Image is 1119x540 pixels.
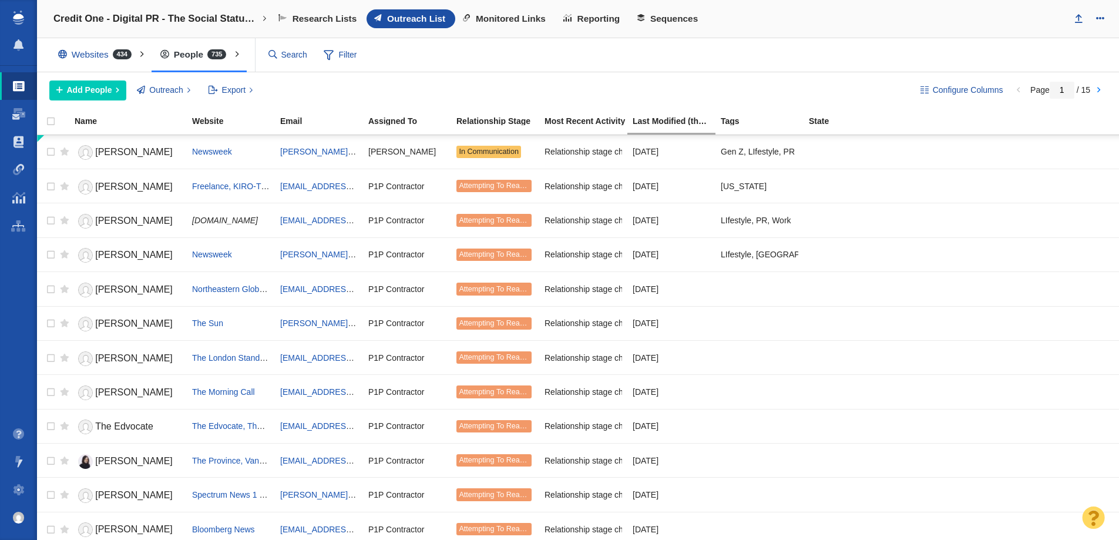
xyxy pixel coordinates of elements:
[192,387,255,397] a: The Morning Call
[459,422,549,430] span: Attempting To Reach (1 try)
[95,250,173,260] span: [PERSON_NAME]
[633,242,710,267] div: [DATE]
[451,135,539,169] td: In Communication
[633,173,710,199] div: [DATE]
[192,147,232,156] span: Newsweek
[13,11,23,25] img: buzzstream_logo_iconsimple.png
[368,414,446,439] div: P1P Contractor
[75,117,191,125] div: Name
[368,448,446,473] div: P1P Contractor
[545,181,775,192] span: Relationship stage changed to: Attempting To Reach, 1 Attempt
[264,45,313,65] input: Search
[280,284,419,294] a: [EMAIL_ADDRESS][DOMAIN_NAME]
[280,353,419,363] a: [EMAIL_ADDRESS][DOMAIN_NAME]
[545,117,631,125] div: Most Recent Activity
[280,250,487,259] a: [PERSON_NAME][EMAIL_ADDRESS][DOMAIN_NAME]
[95,182,173,192] span: [PERSON_NAME]
[222,84,246,96] span: Export
[451,237,539,271] td: Attempting To Reach (1 try)
[75,211,182,232] a: [PERSON_NAME]
[280,387,419,397] a: [EMAIL_ADDRESS][DOMAIN_NAME]
[280,117,367,125] div: Email
[149,84,183,96] span: Outreach
[280,147,487,156] a: [PERSON_NAME][EMAIL_ADDRESS][DOMAIN_NAME]
[650,14,698,24] span: Sequences
[476,14,546,24] span: Monitored Links
[280,421,419,431] a: [EMAIL_ADDRESS][DOMAIN_NAME]
[459,319,549,327] span: Attempting To Reach (1 try)
[75,314,182,334] a: [PERSON_NAME]
[545,489,775,500] span: Relationship stage changed to: Attempting To Reach, 1 Attempt
[368,139,446,165] div: [PERSON_NAME]
[280,318,555,328] a: [PERSON_NAME][EMAIL_ADDRESS][PERSON_NAME][DOMAIN_NAME]
[459,147,519,156] span: In Communication
[459,388,549,396] span: Attempting To Reach (1 try)
[721,249,842,260] span: LIfestyle, PR
[75,485,182,506] a: [PERSON_NAME]
[95,524,173,534] span: [PERSON_NAME]
[456,117,543,125] div: Relationship Stage
[367,9,455,28] a: Outreach List
[577,14,620,24] span: Reporting
[459,491,549,499] span: Attempting To Reach (1 try)
[95,318,173,328] span: [PERSON_NAME]
[368,117,455,125] div: Assigned To
[67,84,112,96] span: Add People
[95,353,173,363] span: [PERSON_NAME]
[633,276,710,301] div: [DATE]
[633,448,710,473] div: [DATE]
[53,13,259,25] h4: Credit One - Digital PR - The Social Status of Credit
[633,345,710,370] div: [DATE]
[95,147,173,157] span: [PERSON_NAME]
[451,272,539,306] td: Attempting To Reach (1 try)
[633,311,710,336] div: [DATE]
[293,14,357,24] span: Research Lists
[633,414,710,439] div: [DATE]
[633,379,710,404] div: [DATE]
[633,207,710,233] div: [DATE]
[192,182,450,191] a: Freelance, KIRO-TV ([GEOGRAPHIC_DATA], [GEOGRAPHIC_DATA])
[192,250,232,259] span: Newsweek
[451,478,539,512] td: Attempting To Reach (1 try)
[75,417,182,437] a: The Edvocate
[280,525,419,534] a: [EMAIL_ADDRESS][DOMAIN_NAME]
[451,444,539,478] td: Attempting To Reach (1 try)
[721,146,795,157] span: Gen Z, LIfestyle, PR
[451,169,539,203] td: Attempting To Reach (1 try)
[721,117,808,127] a: Tags
[633,482,710,507] div: [DATE]
[451,306,539,340] td: Attempting To Reach (1 try)
[192,117,279,125] div: Website
[75,117,191,127] a: Name
[192,216,258,225] span: [DOMAIN_NAME]
[933,84,1003,96] span: Configure Columns
[633,117,720,127] a: Last Modified (this project)
[192,490,643,499] span: Spectrum News 1 SoCal, Spectrum News 1 [US_STATE] ([GEOGRAPHIC_DATA]), Spectrum News [GEOGRAPHIC_...
[545,455,775,466] span: Relationship stage changed to: Attempting To Reach, 1 Attempt
[192,525,255,534] span: Bloomberg News
[368,242,446,267] div: P1P Contractor
[633,117,720,125] div: Date the Contact information in this project was last edited
[75,383,182,403] a: [PERSON_NAME]
[545,146,726,157] span: Relationship stage changed to: In Communication
[192,117,279,127] a: Website
[280,117,367,127] a: Email
[809,117,896,125] div: State
[75,348,182,369] a: [PERSON_NAME]
[75,519,182,540] a: [PERSON_NAME]
[459,216,549,224] span: Attempting To Reach (1 try)
[280,490,555,499] a: [PERSON_NAME][EMAIL_ADDRESS][PERSON_NAME][DOMAIN_NAME]
[545,284,775,294] span: Relationship stage changed to: Attempting To Reach, 1 Attempt
[545,215,775,226] span: Relationship stage changed to: Attempting To Reach, 1 Attempt
[13,512,25,524] img: c9363fb76f5993e53bff3b340d5c230a
[95,216,173,226] span: [PERSON_NAME]
[368,117,455,127] a: Assigned To
[192,353,271,363] span: The London Standard
[113,49,132,59] span: 434
[368,173,446,199] div: P1P Contractor
[95,456,173,466] span: [PERSON_NAME]
[545,318,775,328] span: Relationship stage changed to: Attempting To Reach, 1 Attempt
[49,41,146,68] div: Websites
